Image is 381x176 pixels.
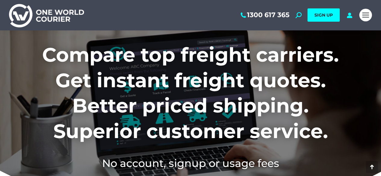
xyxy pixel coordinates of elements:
[9,3,84,27] img: One World Courier
[314,12,333,18] span: SIGN UP
[9,42,372,144] h1: Compare top freight carriers. Get instant freight quotes. Better priced shipping. Superior custom...
[239,11,289,19] a: 1300 617 365
[308,8,340,22] a: SIGN UP
[359,9,372,21] a: Mobile menu icon
[9,156,372,171] h2: No account, signup or usage fees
